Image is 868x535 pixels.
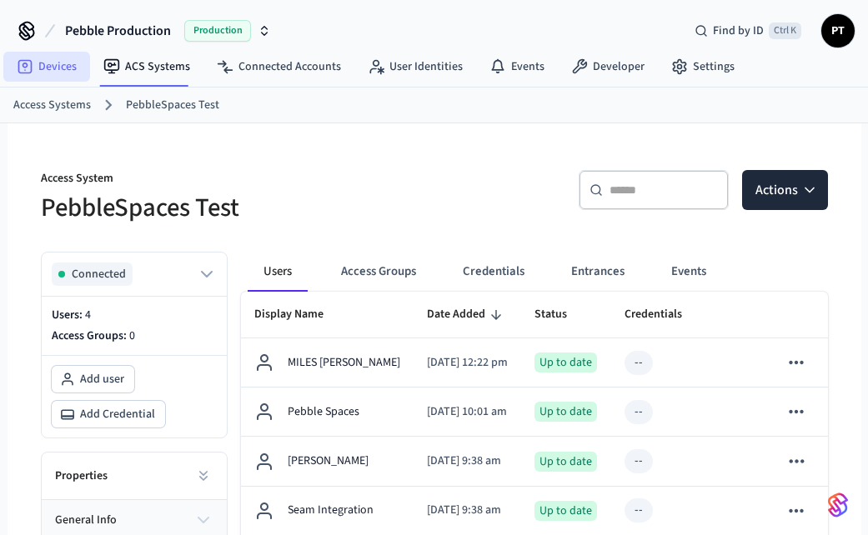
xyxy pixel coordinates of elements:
p: [DATE] 12:22 pm [427,354,508,372]
span: Add Credential [80,406,155,422]
p: Access System [41,170,424,191]
div: -- [635,354,643,372]
button: Events [658,252,720,292]
p: [PERSON_NAME] [288,452,369,470]
p: [DATE] 9:38 am [427,502,508,519]
div: Up to date [534,501,597,521]
p: Users: [52,307,217,324]
span: Date Added [427,302,507,327]
p: Access Groups: [52,327,217,345]
a: PebbleSpaces Test [126,97,219,114]
span: 0 [129,327,135,344]
span: Pebble Production [65,21,171,41]
p: Seam Integration [288,502,374,519]
button: Credentials [449,252,538,292]
button: Add Credential [52,401,165,427]
span: 4 [85,307,91,323]
a: Access Systems [13,97,91,114]
h5: PebbleSpaces Test [41,191,424,225]
div: Up to date [534,452,597,472]
a: ACS Systems [90,52,203,82]
a: Developer [558,52,658,82]
a: Events [476,52,558,82]
p: [DATE] 10:01 am [427,403,508,421]
h2: Properties [55,467,108,484]
div: Up to date [534,402,597,422]
span: PT [823,16,853,46]
span: Add user [80,371,124,387]
div: -- [635,502,643,519]
button: Add user [52,366,134,392]
p: [DATE] 9:38 am [427,452,508,470]
button: Connected [52,262,217,286]
div: -- [635,452,643,470]
span: Status [534,302,589,327]
p: MILES [PERSON_NAME] [288,354,400,372]
span: Credentials [625,302,704,327]
a: Settings [658,52,748,82]
div: -- [635,403,643,421]
div: Find by IDCtrl K [681,16,815,46]
div: Up to date [534,352,597,372]
a: Connected Accounts [203,52,354,82]
button: Entrances [558,252,638,292]
table: sticky table [241,292,828,535]
a: User Identities [354,52,476,82]
button: PT [821,14,855,47]
span: Find by ID [713,22,764,39]
button: Access Groups [328,252,429,292]
button: Users [248,252,308,292]
a: Devices [3,52,90,82]
span: Connected [72,266,126,282]
p: Pebble Spaces [288,403,359,421]
span: general info [55,512,117,529]
button: Actions [742,170,828,210]
img: SeamLogoGradient.69752ec5.svg [828,492,848,518]
span: Ctrl K [769,22,801,39]
span: Display Name [254,302,345,327]
span: Production [184,20,251,42]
